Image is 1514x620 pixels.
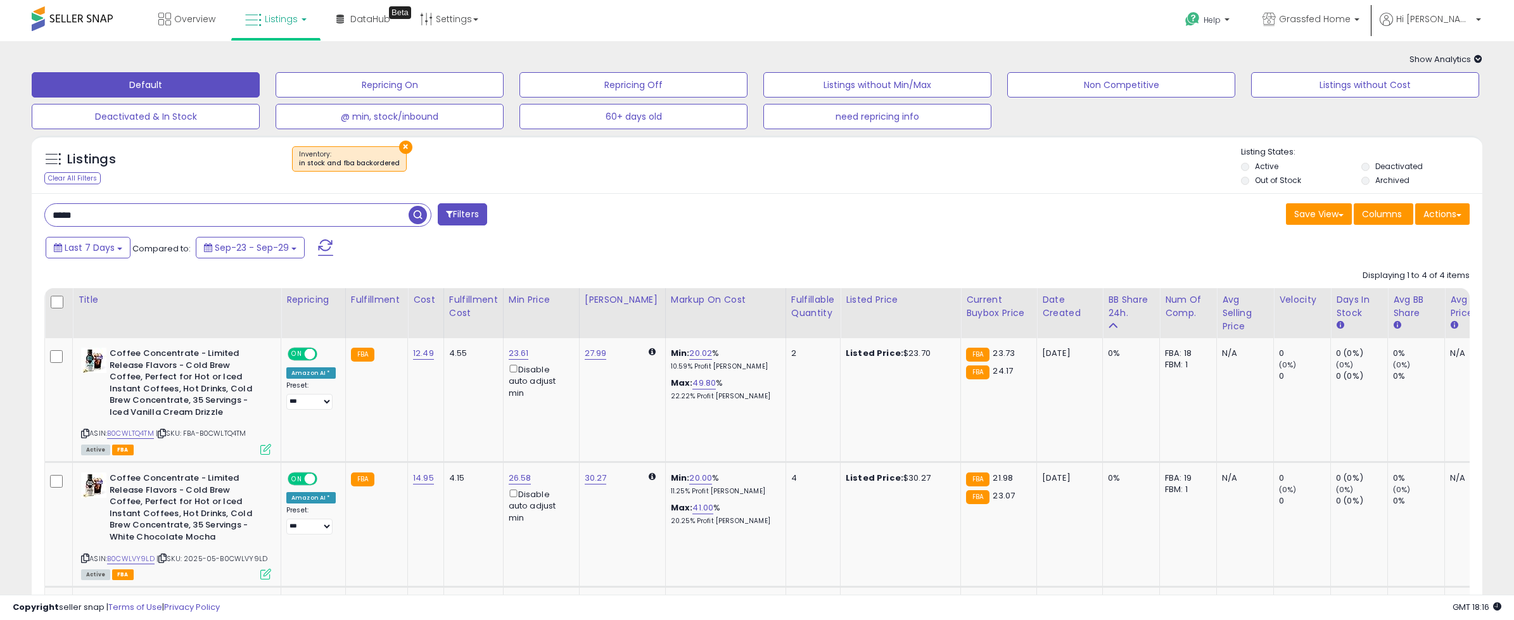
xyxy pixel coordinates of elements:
[671,392,776,401] p: 22.22% Profit [PERSON_NAME]
[80,415,91,425] button: Start recording
[286,506,336,535] div: Preset:
[1409,53,1482,65] span: Show Analytics
[846,472,903,484] b: Listed Price:
[276,72,504,98] button: Repricing On
[32,72,260,98] button: Default
[1450,320,1458,331] small: Avg Win Price.
[763,72,991,98] button: Listings without Min/Max
[1380,13,1481,41] a: Hi [PERSON_NAME]
[993,472,1013,484] span: 21.98
[1396,13,1472,25] span: Hi [PERSON_NAME]
[671,293,780,307] div: Markup on Cost
[108,601,162,613] a: Terms of Use
[20,186,198,211] div: Hey [PERSON_NAME]. You'll want to double-click on the min/max.
[36,7,56,27] img: Profile image for Elias
[10,179,243,340] div: Adam says…
[81,348,271,453] div: ASIN:
[20,384,198,433] div: The double-click is deceiving. We get this question a lot and will eventually update it. Were you...
[174,13,215,25] span: Overview
[671,347,690,359] b: Min:
[1165,293,1211,320] div: Num of Comp.
[107,554,155,564] a: B0CWLVY9LD
[1165,484,1207,495] div: FBM: 1
[671,362,776,371] p: 10.59% Profit [PERSON_NAME]
[1222,348,1264,359] div: N/A
[1108,348,1150,359] div: 0%
[1375,161,1423,172] label: Deactivated
[585,293,660,307] div: [PERSON_NAME]
[449,293,498,320] div: Fulfillment Cost
[993,490,1015,502] span: 23.07
[60,415,70,425] button: Gif picker
[1336,348,1387,359] div: 0 (0%)
[1286,203,1352,225] button: Save View
[671,517,776,526] p: 20.25% Profit [PERSON_NAME]
[222,5,245,28] div: Close
[1450,348,1492,359] div: N/A
[1393,495,1444,507] div: 0%
[10,358,243,483] div: Elias says…
[1255,175,1301,186] label: Out of Stock
[1393,484,1411,495] small: (0%)
[509,472,531,484] a: 26.58
[689,347,712,360] a: 20.02
[1279,13,1351,25] span: Grassfed Home
[966,490,989,504] small: FBA
[81,445,110,455] span: All listings currently available for purchase on Amazon
[315,349,336,360] span: OFF
[509,487,569,524] div: Disable auto adjust min
[509,347,529,360] a: 23.61
[299,149,400,168] span: Inventory :
[671,377,776,401] div: %
[11,388,243,410] textarea: Message…
[289,474,305,484] span: ON
[1165,359,1207,370] div: FBM: 1
[671,348,776,371] div: %
[10,358,208,460] div: Hi [PERSON_NAME],The double-click is deceiving. We get this question a lot and will eventually up...
[1108,472,1150,484] div: 0%
[1336,370,1387,382] div: 0 (0%)
[351,293,402,307] div: Fulfillment
[286,367,336,379] div: Amazon AI *
[519,104,747,129] button: 60+ days old
[81,472,106,498] img: 41jL9YlJCjL._SL40_.jpg
[966,293,1031,320] div: Current Buybox Price
[13,601,59,613] strong: Copyright
[1354,203,1413,225] button: Columns
[1185,11,1200,27] i: Get Help
[689,472,712,484] a: 20.00
[265,13,298,25] span: Listings
[20,415,30,425] button: Upload attachment
[1393,348,1444,359] div: 0%
[438,203,487,225] button: Filters
[585,472,607,484] a: 30.27
[1255,161,1278,172] label: Active
[132,243,191,255] span: Compared to:
[1336,360,1354,370] small: (0%)
[81,472,271,578] div: ASIN:
[966,365,989,379] small: FBA
[286,381,336,410] div: Preset:
[509,293,574,307] div: Min Price
[1336,484,1354,495] small: (0%)
[78,293,276,307] div: Title
[65,241,115,254] span: Last 7 Days
[846,347,903,359] b: Listed Price:
[791,472,830,484] div: 4
[671,502,776,526] div: %
[1042,472,1093,484] div: [DATE]
[1279,348,1330,359] div: 0
[67,151,116,168] h5: Listings
[449,472,493,484] div: 4.15
[1393,293,1439,320] div: Avg BB Share
[1175,2,1242,41] a: Help
[993,365,1013,377] span: 24.17
[1450,472,1492,484] div: N/A
[196,237,305,258] button: Sep-23 - Sep-29
[665,288,786,338] th: The percentage added to the cost of goods (COGS) that forms the calculator for Min & Max prices.
[413,472,434,484] a: 14.95
[692,377,716,389] a: 49.80
[10,179,208,330] div: Hey [PERSON_NAME]. You'll want to double-click on the min/max.Let me know if you encounter issues.
[56,136,233,161] div: Doesn't seem like i'm able to edit min and max on my walmart listings
[61,16,152,28] p: Active in the last 15m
